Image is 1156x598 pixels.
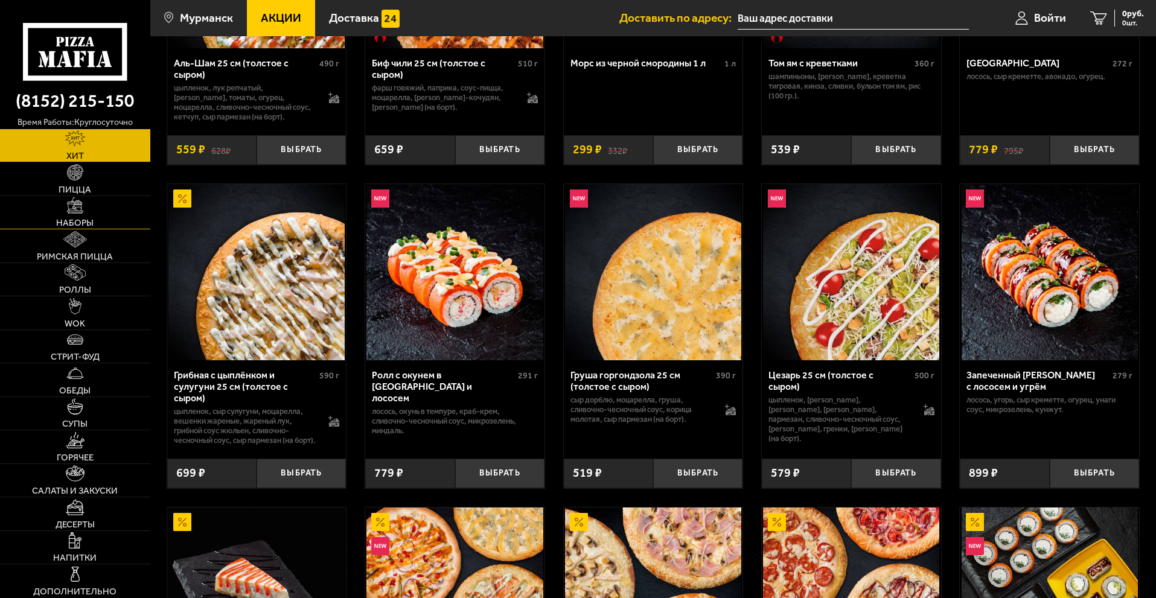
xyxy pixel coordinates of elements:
s: 795 ₽ [1004,144,1023,156]
div: [GEOGRAPHIC_DATA] [966,57,1110,69]
span: Салаты и закуски [32,486,118,495]
span: 360 г [915,59,934,69]
span: Акции [261,12,301,24]
span: 291 г [518,371,538,381]
a: НовинкаЦезарь 25 см (толстое с сыром) [762,184,941,360]
img: Новинка [371,537,389,555]
span: 279 г [1113,371,1132,381]
p: лосось, окунь в темпуре, краб-крем, сливочно-чесночный соус, микрозелень, миндаль. [372,407,538,436]
span: 559 ₽ [176,144,205,156]
img: Грибная с цыплёнком и сулугуни 25 см (толстое с сыром) [168,184,345,360]
span: Войти [1034,12,1066,24]
span: Дополнительно [33,587,117,596]
p: сыр дорблю, моцарелла, груша, сливочно-чесночный соус, корица молотая, сыр пармезан (на борт). [570,395,714,424]
span: Горячее [57,453,94,462]
p: лосось, Сыр креметте, авокадо, огурец. [966,72,1132,81]
img: Новинка [966,189,984,208]
s: 332 ₽ [608,144,627,156]
span: 590 г [319,371,339,381]
span: 272 г [1113,59,1132,69]
span: 519 ₽ [573,467,602,479]
span: Хит [66,151,84,161]
span: Римская пицца [37,252,113,261]
span: 390 г [716,371,736,381]
span: 779 ₽ [969,144,998,156]
a: АкционныйГрибная с цыплёнком и сулугуни 25 см (толстое с сыром) [167,184,346,360]
button: Выбрать [257,135,346,165]
img: Запеченный ролл Гурмэ с лососем и угрём [962,184,1138,360]
div: Биф чили 25 см (толстое с сыром) [372,57,515,80]
button: Выбрать [653,135,742,165]
span: 510 г [518,59,538,69]
p: цыпленок, [PERSON_NAME], [PERSON_NAME], [PERSON_NAME], пармезан, сливочно-чесночный соус, [PERSON... [768,395,912,444]
img: Новинка [768,189,786,208]
p: лосось, угорь, Сыр креметте, огурец, унаги соус, микрозелень, кунжут. [966,395,1132,415]
span: 490 г [319,59,339,69]
button: Выбрать [455,459,544,488]
button: Выбрать [257,459,346,488]
span: Доставка [329,12,379,24]
span: Стрит-фуд [51,352,100,361]
p: фарш говяжий, паприка, соус-пицца, моцарелла, [PERSON_NAME]-кочудян, [PERSON_NAME] (на борт). [372,83,515,112]
div: Груша горгондзола 25 см (толстое с сыром) [570,369,714,392]
p: шампиньоны, [PERSON_NAME], креветка тигровая, кинза, сливки, бульон том ям, рис (100 гр.). [768,72,934,101]
img: Акционный [371,513,389,531]
p: цыпленок, сыр сулугуни, моцарелла, вешенки жареные, жареный лук, грибной соус Жюльен, сливочно-че... [174,407,317,445]
span: 0 руб. [1122,10,1144,18]
div: Том ям с креветками [768,57,912,69]
span: Десерты [56,520,95,529]
span: 699 ₽ [176,467,205,479]
span: 500 г [915,371,934,381]
div: Запеченный [PERSON_NAME] с лососем и угрём [966,369,1110,392]
span: Доставить по адресу: [619,12,738,24]
img: Акционный [966,513,984,531]
p: цыпленок, лук репчатый, [PERSON_NAME], томаты, огурец, моцарелла, сливочно-чесночный соус, кетчуп... [174,83,317,122]
img: Груша горгондзола 25 см (толстое с сыром) [565,184,741,360]
a: НовинкаРолл с окунем в темпуре и лососем [365,184,544,360]
img: Ролл с окунем в темпуре и лососем [366,184,543,360]
span: Обеды [59,386,91,395]
span: Пицца [59,185,91,194]
img: Акционный [570,513,588,531]
span: Наборы [56,218,94,227]
span: улица Свердлова, 4к2, подъезд 2 [738,7,969,30]
img: Новинка [570,189,588,208]
button: Выбрать [851,459,940,488]
span: Напитки [53,553,97,562]
div: Аль-Шам 25 см (толстое с сыром) [174,57,317,80]
button: Выбрать [1050,459,1139,488]
span: 0 шт. [1122,19,1144,27]
input: Ваш адрес доставки [738,7,969,30]
div: Цезарь 25 см (толстое с сыром) [768,369,912,392]
span: WOK [65,319,85,328]
span: 539 ₽ [771,144,800,156]
span: Мурманск [180,12,233,24]
img: Новинка [371,189,389,208]
img: Цезарь 25 см (толстое с сыром) [763,184,939,360]
span: Супы [62,419,88,428]
img: 15daf4d41897b9f0e9f617042186c801.svg [382,10,400,28]
div: Морс из черной смородины 1 л [570,57,722,69]
span: Роллы [59,285,91,294]
button: Выбрать [1050,135,1139,165]
a: НовинкаЗапеченный ролл Гурмэ с лососем и угрём [960,184,1139,360]
div: Ролл с окунем в [GEOGRAPHIC_DATA] и лососем [372,369,515,404]
img: Акционный [768,513,786,531]
span: 1 л [724,59,736,69]
button: Выбрать [851,135,940,165]
span: 779 ₽ [374,467,403,479]
img: Акционный [173,189,191,208]
span: 899 ₽ [969,467,998,479]
a: НовинкаГруша горгондзола 25 см (толстое с сыром) [564,184,743,360]
button: Выбрать [455,135,544,165]
span: 659 ₽ [374,144,403,156]
button: Выбрать [653,459,742,488]
span: 299 ₽ [573,144,602,156]
span: 579 ₽ [771,467,800,479]
div: Грибная с цыплёнком и сулугуни 25 см (толстое с сыром) [174,369,317,404]
s: 628 ₽ [211,144,231,156]
img: Акционный [173,513,191,531]
img: Новинка [966,537,984,555]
